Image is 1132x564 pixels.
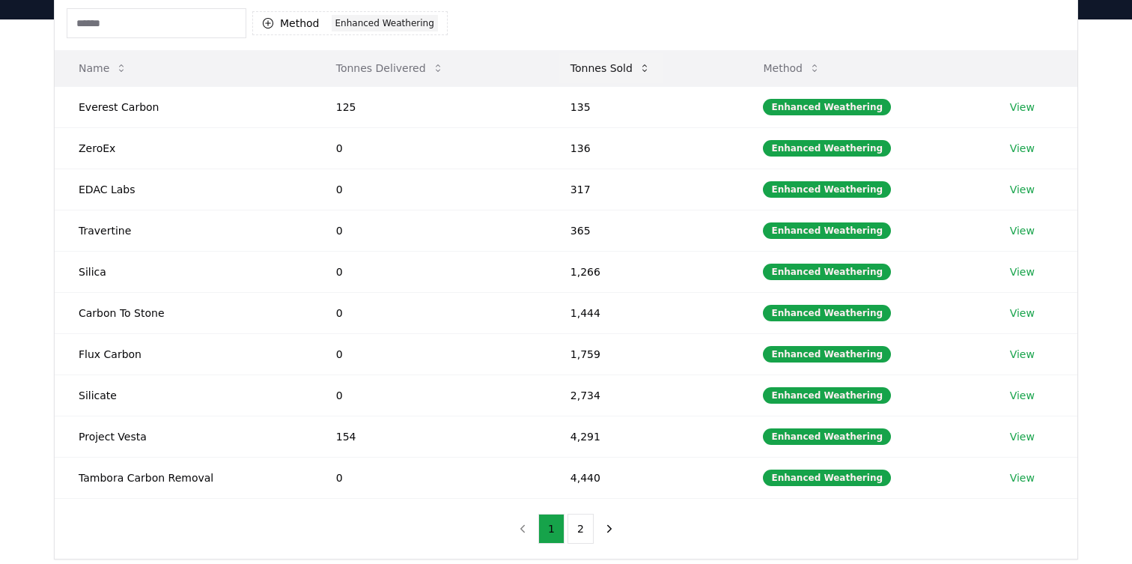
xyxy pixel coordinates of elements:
[547,333,740,375] td: 1,759
[567,514,594,544] button: 2
[763,222,891,239] div: Enhanced Weathering
[312,375,547,416] td: 0
[67,53,139,83] button: Name
[312,251,547,292] td: 0
[763,428,891,445] div: Enhanced Weathering
[547,169,740,210] td: 317
[538,514,565,544] button: 1
[1010,223,1035,238] a: View
[312,86,547,127] td: 125
[547,416,740,457] td: 4,291
[312,333,547,375] td: 0
[312,210,547,251] td: 0
[547,292,740,333] td: 1,444
[312,169,547,210] td: 0
[1010,470,1035,485] a: View
[55,416,312,457] td: Project Vesta
[559,53,663,83] button: Tonnes Sold
[763,99,891,115] div: Enhanced Weathering
[1010,182,1035,197] a: View
[1010,141,1035,156] a: View
[324,53,456,83] button: Tonnes Delivered
[312,416,547,457] td: 154
[547,127,740,169] td: 136
[55,375,312,416] td: Silicate
[763,470,891,486] div: Enhanced Weathering
[763,387,891,404] div: Enhanced Weathering
[312,457,547,498] td: 0
[763,140,891,157] div: Enhanced Weathering
[55,169,312,210] td: EDAC Labs
[55,210,312,251] td: Travertine
[332,15,438,31] div: Enhanced Weathering
[55,251,312,292] td: Silica
[597,514,622,544] button: next page
[763,181,891,198] div: Enhanced Weathering
[1010,388,1035,403] a: View
[547,210,740,251] td: 365
[55,457,312,498] td: Tambora Carbon Removal
[763,305,891,321] div: Enhanced Weathering
[751,53,833,83] button: Method
[1010,264,1035,279] a: View
[547,86,740,127] td: 135
[1010,347,1035,362] a: View
[547,457,740,498] td: 4,440
[1010,306,1035,321] a: View
[763,346,891,363] div: Enhanced Weathering
[547,251,740,292] td: 1,266
[55,292,312,333] td: Carbon To Stone
[252,11,448,35] button: MethodEnhanced Weathering
[55,86,312,127] td: Everest Carbon
[763,264,891,280] div: Enhanced Weathering
[55,333,312,375] td: Flux Carbon
[547,375,740,416] td: 2,734
[1010,429,1035,444] a: View
[55,127,312,169] td: ZeroEx
[1010,100,1035,115] a: View
[312,127,547,169] td: 0
[312,292,547,333] td: 0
